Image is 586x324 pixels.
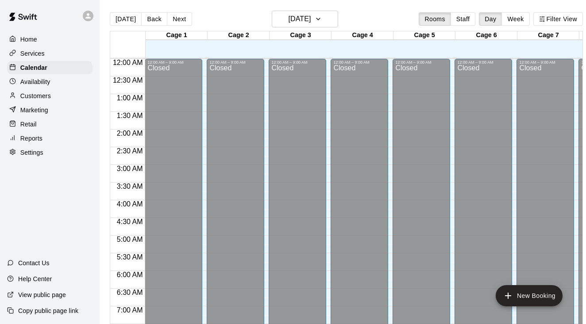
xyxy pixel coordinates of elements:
a: Customers [7,89,93,103]
a: Settings [7,146,93,159]
span: 3:30 AM [115,183,145,190]
span: 1:00 AM [115,94,145,102]
p: View public page [18,290,66,299]
a: Services [7,47,93,60]
button: add [496,285,563,306]
p: Services [20,49,45,58]
div: 12:00 AM – 9:00 AM [333,60,386,65]
div: Cage 3 [270,31,332,40]
div: Cage 4 [332,31,393,40]
div: Cage 7 [517,31,579,40]
span: 12:30 AM [111,76,145,84]
button: Day [479,12,502,26]
a: Retail [7,118,93,131]
a: Marketing [7,103,93,117]
span: 5:00 AM [115,236,145,243]
div: Cage 5 [393,31,455,40]
a: Calendar [7,61,93,74]
div: 12:00 AM – 9:00 AM [147,60,200,65]
a: Home [7,33,93,46]
span: 2:30 AM [115,147,145,155]
button: Filter View [533,12,583,26]
button: [DATE] [272,11,338,27]
span: 3:00 AM [115,165,145,172]
div: 12:00 AM – 9:00 AM [395,60,447,65]
span: 6:00 AM [115,271,145,278]
p: Copy public page link [18,306,78,315]
div: Cage 6 [455,31,517,40]
div: 12:00 AM – 9:00 AM [457,60,509,65]
span: 7:00 AM [115,306,145,314]
a: Reports [7,132,93,145]
span: 5:30 AM [115,253,145,261]
div: Cage 1 [146,31,208,40]
span: 6:30 AM [115,289,145,296]
div: 12:00 AM – 9:00 AM [519,60,571,65]
p: Customers [20,91,51,100]
p: Settings [20,148,43,157]
a: Availability [7,75,93,88]
button: Next [167,12,192,26]
button: Rooms [419,12,451,26]
p: Reports [20,134,42,143]
div: Cage 2 [208,31,270,40]
div: 12:00 AM – 9:00 AM [209,60,262,65]
div: 12:00 AM – 9:00 AM [271,60,324,65]
p: Help Center [18,274,52,283]
p: Contact Us [18,259,50,267]
span: 4:30 AM [115,218,145,225]
p: Calendar [20,63,47,72]
p: Retail [20,120,37,129]
button: [DATE] [110,12,142,26]
button: Week [501,12,529,26]
p: Home [20,35,37,44]
p: Marketing [20,106,48,114]
span: 12:00 AM [111,59,145,66]
button: Back [141,12,167,26]
span: 1:30 AM [115,112,145,119]
span: 4:00 AM [115,200,145,208]
p: Availability [20,77,50,86]
button: Staff [451,12,476,26]
span: 2:00 AM [115,130,145,137]
h6: [DATE] [288,13,311,25]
